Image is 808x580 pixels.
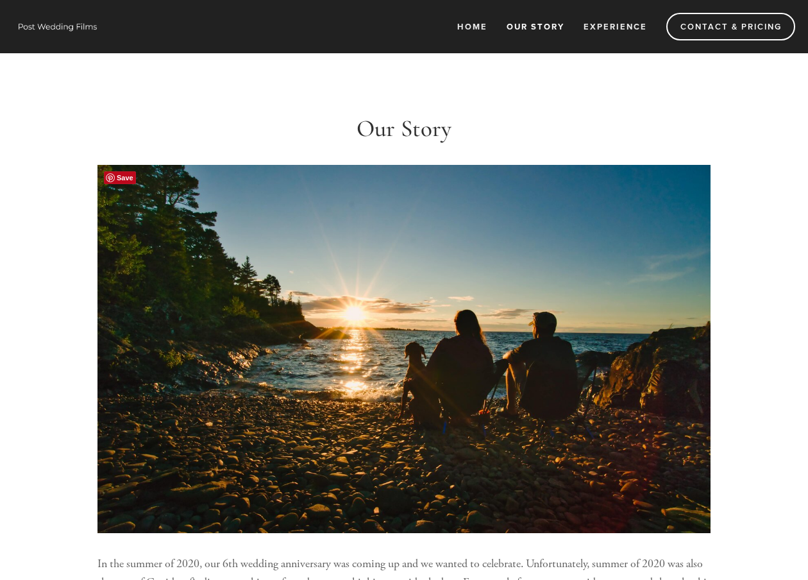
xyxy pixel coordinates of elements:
a: Our Story [498,16,573,37]
img: Wisconsin Wedding Videographer [13,17,103,36]
img: SOT05813 copy-min-2.jpeg [97,165,711,533]
a: Home [449,16,496,37]
a: Contact & Pricing [666,13,795,40]
h1: Our Story [97,115,711,143]
a: Experience [575,16,655,37]
a: Pin it! [104,171,136,184]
